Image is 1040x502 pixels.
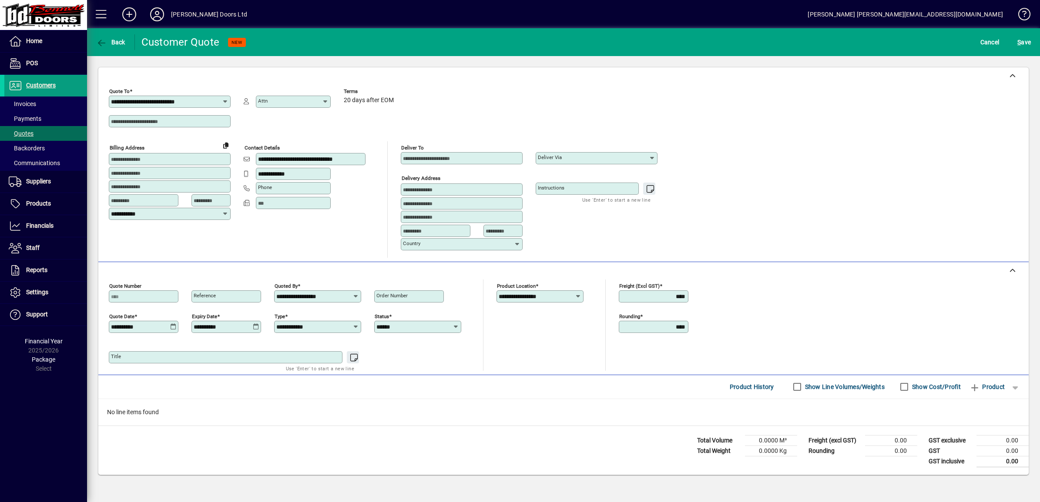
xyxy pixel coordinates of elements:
span: Invoices [9,100,36,107]
span: 20 days after EOM [344,97,394,104]
a: Reports [4,259,87,281]
span: ave [1017,35,1031,49]
span: Home [26,37,42,44]
div: [PERSON_NAME] [PERSON_NAME][EMAIL_ADDRESS][DOMAIN_NAME] [808,7,1003,21]
mat-label: Instructions [538,185,564,191]
span: Back [96,39,125,46]
button: Save [1015,34,1033,50]
div: [PERSON_NAME] Doors Ltd [171,7,247,21]
span: NEW [231,40,242,45]
mat-label: Freight (excl GST) [619,283,660,289]
span: POS [26,60,38,66]
td: Freight (excl GST) [804,435,865,445]
a: Settings [4,282,87,303]
a: Financials [4,215,87,237]
mat-label: Quote To [109,88,130,94]
a: Invoices [4,96,87,111]
app-page-header-button: Back [87,34,135,50]
a: Payments [4,111,87,126]
a: POS [4,53,87,74]
td: 0.00 [865,435,917,445]
a: Staff [4,237,87,259]
span: Financials [26,222,54,229]
span: Backorders [9,145,45,152]
td: 0.00 [865,445,917,456]
label: Show Line Volumes/Weights [803,382,885,391]
td: GST inclusive [924,456,976,467]
mat-label: Phone [258,184,272,190]
mat-label: Status [375,313,389,319]
mat-label: Type [275,313,285,319]
mat-label: Title [111,353,121,359]
a: Backorders [4,141,87,156]
button: Cancel [978,34,1002,50]
div: Customer Quote [141,35,220,49]
span: Support [26,311,48,318]
span: Customers [26,82,56,89]
td: Total Weight [693,445,745,456]
span: Payments [9,115,41,122]
mat-label: Product location [497,283,536,289]
a: Suppliers [4,171,87,193]
mat-label: Quote date [109,313,134,319]
span: S [1017,39,1021,46]
span: Suppliers [26,178,51,185]
mat-label: Order number [376,293,408,299]
span: Quotes [9,130,34,137]
a: Knowledge Base [1012,2,1029,30]
td: GST [924,445,976,456]
a: Communications [4,156,87,170]
button: Product History [726,379,778,395]
td: 0.00 [976,435,1029,445]
td: Total Volume [693,435,745,445]
button: Profile [143,7,171,22]
td: GST exclusive [924,435,976,445]
span: Terms [344,89,396,94]
label: Show Cost/Profit [910,382,961,391]
span: Staff [26,244,40,251]
mat-label: Deliver To [401,145,424,151]
mat-label: Reference [194,293,216,299]
td: 0.0000 Kg [745,445,797,456]
span: Communications [9,160,60,166]
td: 0.00 [976,445,1029,456]
span: Reports [26,266,47,273]
mat-label: Quote number [109,283,141,289]
span: Package [32,356,55,363]
a: Quotes [4,126,87,141]
span: Product History [730,380,774,394]
mat-hint: Use 'Enter' to start a new line [582,195,651,205]
mat-label: Attn [258,98,268,104]
span: Settings [26,289,48,296]
div: No line items found [98,399,1029,426]
a: Products [4,193,87,215]
span: Cancel [980,35,1000,49]
mat-label: Rounding [619,313,640,319]
button: Back [94,34,127,50]
span: Products [26,200,51,207]
td: Rounding [804,445,865,456]
button: Copy to Delivery address [219,138,233,152]
mat-label: Deliver via [538,154,562,160]
a: Home [4,30,87,52]
mat-label: Country [403,240,420,246]
button: Add [115,7,143,22]
span: Product [970,380,1005,394]
a: Support [4,304,87,326]
span: Financial Year [25,338,63,345]
td: 0.00 [976,456,1029,467]
button: Product [965,379,1009,395]
mat-label: Expiry date [192,313,217,319]
mat-label: Quoted by [275,283,298,289]
td: 0.0000 M³ [745,435,797,445]
mat-hint: Use 'Enter' to start a new line [286,363,354,373]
